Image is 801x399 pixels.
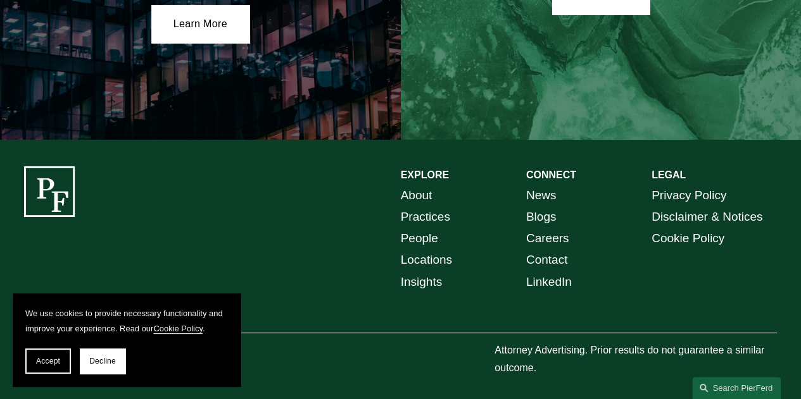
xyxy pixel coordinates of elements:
a: Contact [526,249,568,271]
a: People [401,228,438,249]
a: Disclaimer & Notices [652,206,762,228]
a: LinkedIn [526,271,572,293]
a: Practices [401,206,450,228]
button: Accept [25,348,71,374]
a: Insights [401,271,443,293]
p: Attorney Advertising. Prior results do not guarantee a similar outcome. [495,341,777,378]
a: About [401,185,432,206]
button: Decline [80,348,125,374]
a: News [526,185,557,206]
a: Privacy Policy [652,185,726,206]
span: Accept [36,357,60,365]
section: Cookie banner [13,293,241,386]
a: Cookie Policy [153,324,203,333]
a: Careers [526,228,569,249]
a: Search this site [692,377,781,399]
a: Locations [401,249,452,271]
strong: LEGAL [652,169,686,180]
p: We use cookies to provide necessary functionality and improve your experience. Read our . [25,306,228,336]
a: Learn More [151,5,249,43]
span: Decline [89,357,116,365]
a: Cookie Policy [652,228,724,249]
a: Blogs [526,206,557,228]
strong: CONNECT [526,169,576,180]
strong: EXPLORE [401,169,449,180]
